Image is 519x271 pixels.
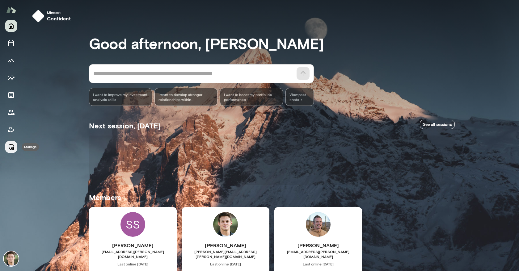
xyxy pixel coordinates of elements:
div: I want to boost my portfolio's performance [220,88,283,106]
button: Growth Plan [5,54,17,67]
h6: [PERSON_NAME] [89,242,177,249]
button: Mindsetconfident [30,7,76,25]
h3: Good afternoon, [PERSON_NAME] [89,35,455,52]
img: Alex Marcus [213,212,238,237]
h6: [PERSON_NAME] [182,242,269,249]
button: Members [5,106,17,119]
a: See all sessions [420,120,455,129]
span: I want to boost my portfolio's performance [224,92,279,102]
img: Mento [6,4,16,16]
span: Last online [DATE] [182,261,269,266]
button: Home [5,20,17,32]
span: I want to develop stronger relationships within [PERSON_NAME] [158,92,213,102]
button: Sessions [5,37,17,49]
span: Last online [DATE] [274,261,362,266]
div: I want to develop stronger relationships within [PERSON_NAME] [154,88,217,106]
button: Manage [5,141,17,153]
span: Mindset [47,10,71,15]
span: [PERSON_NAME][EMAIL_ADDRESS][PERSON_NAME][DOMAIN_NAME] [182,249,269,259]
h6: [PERSON_NAME] [274,242,362,249]
img: Alex Marcus [4,251,19,266]
h5: Members [89,192,455,202]
span: I want to improve my investment analysis skills [93,92,148,102]
div: I want to improve my investment analysis skills [89,88,152,106]
img: Adam Griffin [306,212,331,237]
span: [EMAIL_ADDRESS][PERSON_NAME][DOMAIN_NAME] [89,249,177,259]
div: SS [120,212,145,237]
h5: Next session, [DATE] [89,121,161,131]
button: Client app [5,123,17,136]
button: Documents [5,89,17,101]
span: View past chats -> [285,88,314,106]
h6: confident [47,15,71,22]
span: Last online [DATE] [89,261,177,266]
span: [EMAIL_ADDRESS][PERSON_NAME][DOMAIN_NAME] [274,249,362,259]
button: Insights [5,72,17,84]
img: mindset [32,10,44,22]
div: Manage [22,143,39,151]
